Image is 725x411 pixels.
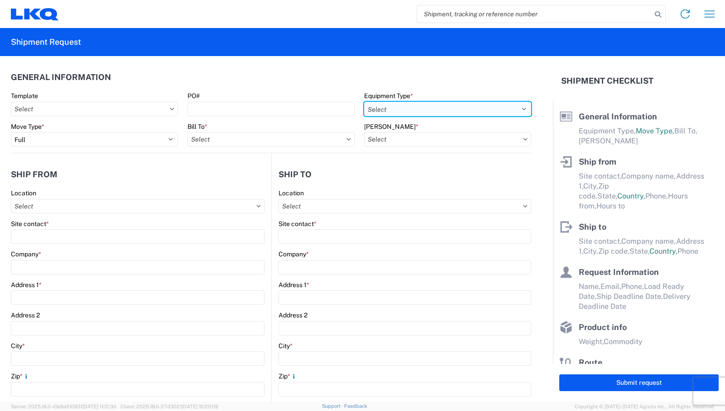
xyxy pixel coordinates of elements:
label: Address 1 [278,281,309,289]
span: Ship to [579,222,606,231]
span: Phone, [621,282,644,291]
span: Client: 2025.18.0-27d3021 [120,404,218,409]
h2: Ship from [11,170,58,179]
span: Copyright © [DATE]-[DATE] Agistix Inc., All Rights Reserved [575,402,714,411]
span: Ship from [579,157,616,166]
span: Site contact, [579,172,621,180]
span: Equipment Type, [579,127,636,135]
label: Company [11,250,41,258]
span: Move Type, [636,127,674,135]
span: General Information [579,112,657,121]
span: [DATE] 11:12:30 [82,404,116,409]
input: Select [278,199,532,213]
button: Submit request [559,374,719,391]
input: Select [364,132,531,146]
span: Company name, [621,172,676,180]
span: Name, [579,282,600,291]
span: Site contact, [579,237,621,246]
label: Bill To [187,123,207,131]
label: Equipment Type [364,92,413,100]
label: City [11,342,25,350]
h2: Shipment Request [11,37,81,47]
label: Site contact [11,220,49,228]
span: Country, [617,192,645,200]
span: Weight, [579,337,604,346]
span: [DATE] 10:20:09 [182,404,218,409]
label: Location [11,189,36,197]
h2: Ship to [278,170,312,179]
span: Zip code, [598,247,629,255]
span: State, [629,247,649,255]
h2: General Information [11,73,111,82]
label: PO# [187,92,200,100]
a: Support [322,403,345,409]
label: Zip [11,372,30,380]
span: Route [579,358,602,367]
span: City, [583,182,598,190]
span: Commodity [604,337,643,346]
label: Site contact [278,220,317,228]
label: Location [278,189,304,197]
input: Select [187,132,355,146]
label: Company [278,250,309,258]
h2: Shipment Checklist [561,76,653,86]
span: State, [597,192,617,200]
span: Ship Deadline Date, [596,292,663,301]
span: [PERSON_NAME] [579,137,638,145]
label: City [278,342,293,350]
span: Email, [600,282,621,291]
input: Select [11,199,264,213]
span: Phone [677,247,698,255]
label: Address 2 [11,311,40,319]
label: [PERSON_NAME] [364,123,418,131]
label: Move Type [11,123,44,131]
label: Address 2 [278,311,307,319]
span: Country, [649,247,677,255]
input: Shipment, tracking or reference number [417,5,652,23]
a: Feedback [344,403,367,409]
span: City, [583,247,598,255]
label: Template [11,92,38,100]
label: Address 1 [11,281,42,289]
span: Server: 2025.18.0-d1e9a510831 [11,404,116,409]
span: Company name, [621,237,676,246]
span: Hours to [596,202,625,210]
span: Product info [579,322,627,332]
span: Request Information [579,267,659,277]
input: Select [11,102,178,116]
label: Zip [278,372,298,380]
span: Bill To, [674,127,697,135]
span: Phone, [645,192,668,200]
